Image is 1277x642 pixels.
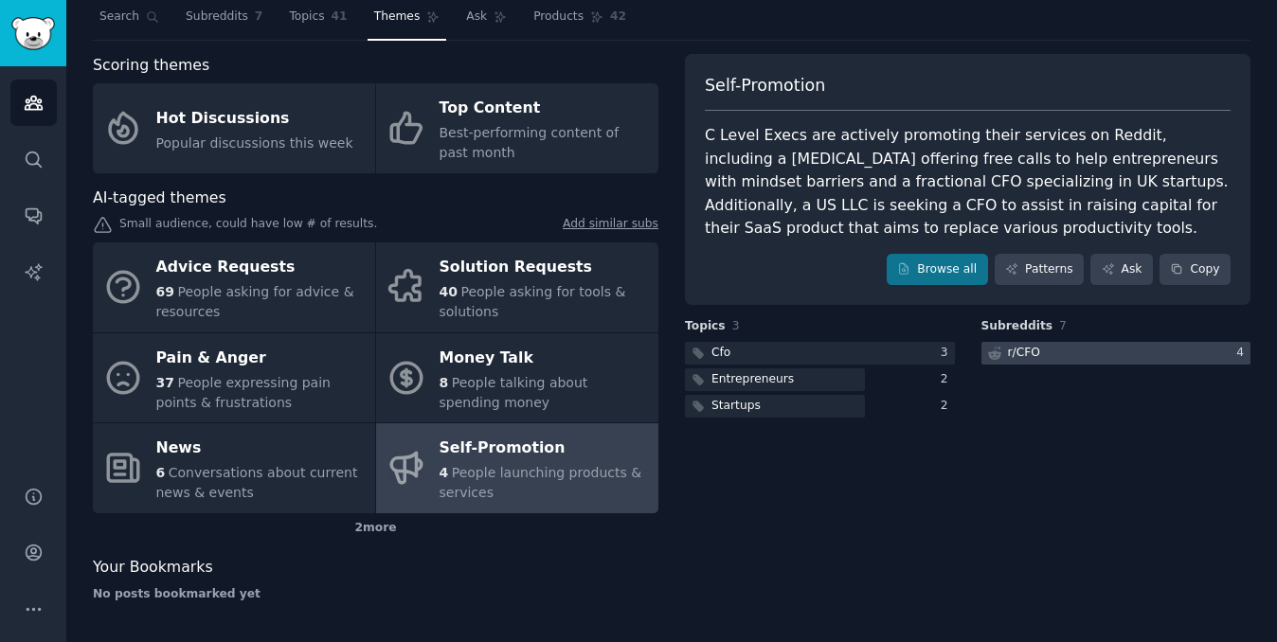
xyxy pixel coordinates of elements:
[440,125,620,160] span: Best-performing content of past month
[440,465,449,480] span: 4
[93,423,375,513] a: News6Conversations about current news & events
[440,94,649,124] div: Top Content
[376,423,658,513] a: Self-Promotion4People launching products & services
[376,242,658,332] a: Solution Requests40People asking for tools & solutions
[981,342,1251,366] a: r/CFO4
[941,345,955,362] div: 3
[156,375,174,390] span: 37
[93,2,166,41] a: Search
[440,253,649,283] div: Solution Requests
[1160,254,1231,286] button: Copy
[685,318,726,335] span: Topics
[156,343,366,373] div: Pain & Anger
[887,254,988,286] a: Browse all
[685,395,955,419] a: Startups2
[705,124,1231,241] div: C Level Execs are actively promoting their services on Reddit, including a [MEDICAL_DATA] offerin...
[93,54,209,78] span: Scoring themes
[179,2,269,41] a: Subreddits7
[685,342,955,366] a: Cfo3
[995,254,1084,286] a: Patterns
[93,586,658,603] div: No posts bookmarked yet
[1008,345,1040,362] div: r/ CFO
[156,465,358,500] span: Conversations about current news & events
[1236,345,1250,362] div: 4
[93,513,658,544] div: 2 more
[466,9,487,26] span: Ask
[156,253,366,283] div: Advice Requests
[711,345,730,362] div: Cfo
[941,398,955,415] div: 2
[289,9,324,26] span: Topics
[156,135,353,151] span: Popular discussions this week
[93,216,658,236] div: Small audience, could have low # of results.
[440,284,458,299] span: 40
[376,333,658,423] a: Money Talk8People talking about spending money
[156,284,174,299] span: 69
[374,9,421,26] span: Themes
[440,465,642,500] span: People launching products & services
[156,434,366,464] div: News
[705,74,825,98] span: Self-Promotion
[533,9,584,26] span: Products
[93,556,213,580] span: Your Bookmarks
[459,2,513,41] a: Ask
[156,103,353,134] div: Hot Discussions
[440,375,588,410] span: People talking about spending money
[527,2,633,41] a: Products42
[186,9,248,26] span: Subreddits
[156,375,331,410] span: People expressing pain points & frustrations
[368,2,447,41] a: Themes
[711,371,794,388] div: Entrepreneurs
[93,187,226,210] span: AI-tagged themes
[99,9,139,26] span: Search
[440,434,649,464] div: Self-Promotion
[981,318,1053,335] span: Subreddits
[156,284,354,319] span: People asking for advice & resources
[93,242,375,332] a: Advice Requests69People asking for advice & resources
[685,368,955,392] a: Entrepreneurs2
[440,284,626,319] span: People asking for tools & solutions
[11,17,55,50] img: GummySearch logo
[941,371,955,388] div: 2
[732,319,740,332] span: 3
[332,9,348,26] span: 41
[1090,254,1153,286] a: Ask
[1059,319,1067,332] span: 7
[440,375,449,390] span: 8
[282,2,353,41] a: Topics41
[376,83,658,173] a: Top ContentBest-performing content of past month
[563,216,658,236] a: Add similar subs
[93,333,375,423] a: Pain & Anger37People expressing pain points & frustrations
[156,465,166,480] span: 6
[711,398,761,415] div: Startups
[255,9,263,26] span: 7
[610,9,626,26] span: 42
[93,83,375,173] a: Hot DiscussionsPopular discussions this week
[440,343,649,373] div: Money Talk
